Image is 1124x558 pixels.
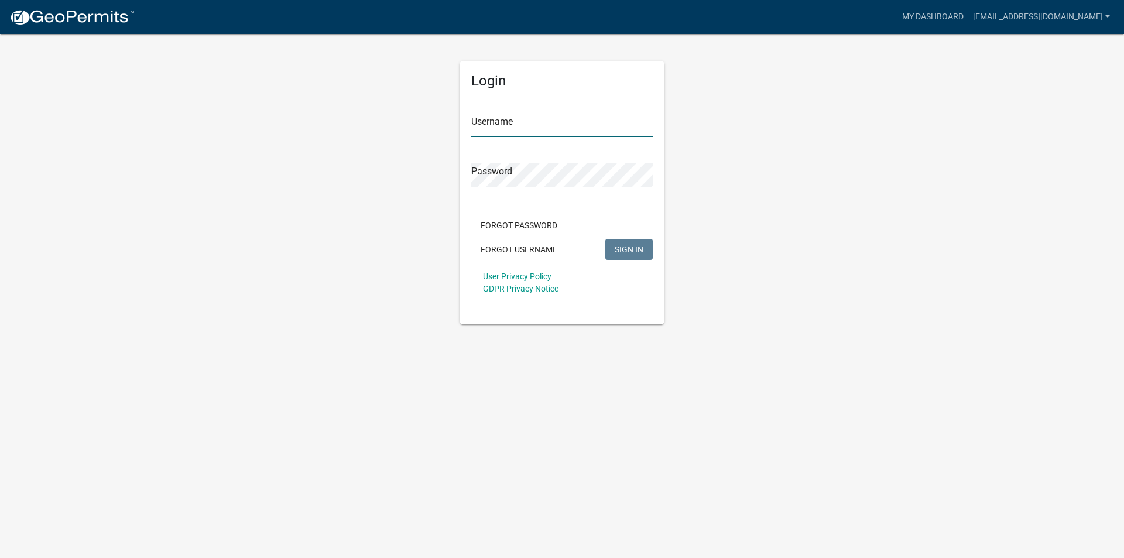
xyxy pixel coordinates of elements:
[605,239,653,260] button: SIGN IN
[897,6,968,28] a: My Dashboard
[471,73,653,90] h5: Login
[471,239,567,260] button: Forgot Username
[471,215,567,236] button: Forgot Password
[483,272,551,281] a: User Privacy Policy
[968,6,1115,28] a: [EMAIL_ADDRESS][DOMAIN_NAME]
[483,284,558,293] a: GDPR Privacy Notice
[615,244,643,254] span: SIGN IN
